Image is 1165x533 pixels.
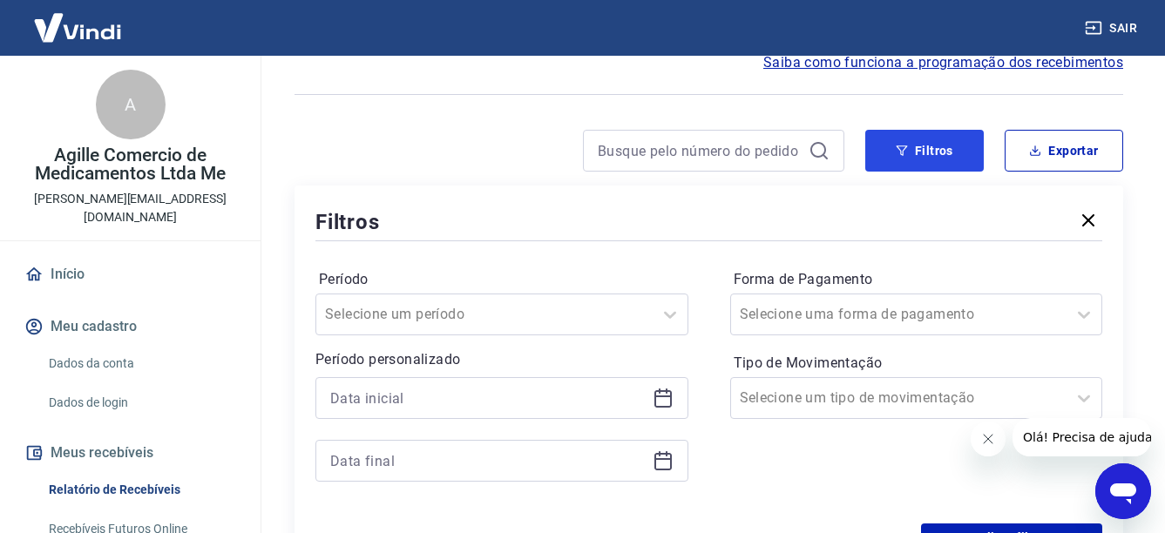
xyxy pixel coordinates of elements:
[315,349,688,370] p: Período personalizado
[42,346,240,381] a: Dados da conta
[763,52,1123,73] a: Saiba como funciona a programação dos recebimentos
[1081,12,1144,44] button: Sair
[42,385,240,421] a: Dados de login
[96,70,166,139] div: A
[734,269,1100,290] label: Forma de Pagamento
[10,12,146,26] span: Olá! Precisa de ajuda?
[14,190,247,226] p: [PERSON_NAME][EMAIL_ADDRESS][DOMAIN_NAME]
[21,255,240,293] a: Início
[21,434,240,472] button: Meus recebíveis
[21,1,134,54] img: Vindi
[21,307,240,346] button: Meu cadastro
[1005,130,1123,172] button: Exportar
[330,385,646,411] input: Data inicial
[14,146,247,183] p: Agille Comercio de Medicamentos Ltda Me
[319,269,685,290] label: Período
[1095,463,1151,519] iframe: Botão para abrir a janela de mensagens
[42,472,240,508] a: Relatório de Recebíveis
[330,448,646,474] input: Data final
[865,130,984,172] button: Filtros
[598,138,802,164] input: Busque pelo número do pedido
[734,353,1100,374] label: Tipo de Movimentação
[315,208,380,236] h5: Filtros
[1013,418,1151,456] iframe: Mensagem da empresa
[971,422,1006,456] iframe: Fechar mensagem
